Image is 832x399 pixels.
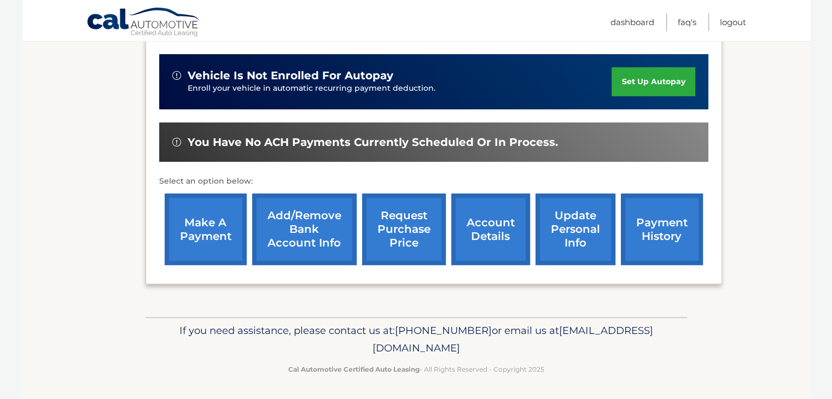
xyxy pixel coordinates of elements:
img: alert-white.svg [172,71,181,80]
p: Select an option below: [159,175,708,188]
a: request purchase price [362,193,446,265]
p: If you need assistance, please contact us at: or email us at [153,322,680,357]
a: Logout [720,13,746,31]
a: FAQ's [678,13,696,31]
img: alert-white.svg [172,138,181,146]
a: update personal info [536,193,615,265]
a: account details [451,193,530,265]
a: payment history [621,193,703,265]
span: You have no ACH payments currently scheduled or in process. [188,136,558,149]
a: Cal Automotive [86,7,201,39]
p: Enroll your vehicle in automatic recurring payment deduction. [188,83,612,95]
span: vehicle is not enrolled for autopay [188,69,393,83]
span: [EMAIL_ADDRESS][DOMAIN_NAME] [373,324,653,354]
p: - All Rights Reserved - Copyright 2025 [153,363,680,375]
a: Dashboard [610,13,654,31]
a: Add/Remove bank account info [252,193,357,265]
span: [PHONE_NUMBER] [395,324,492,337]
strong: Cal Automotive Certified Auto Leasing [288,365,420,373]
a: set up autopay [612,67,695,96]
a: make a payment [165,193,247,265]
